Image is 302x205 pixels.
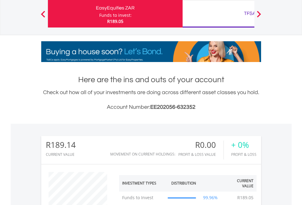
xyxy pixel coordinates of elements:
div: Check out how all of your investments are doing across different asset classes you hold. [41,88,261,112]
div: Distribution [171,181,196,186]
div: Funds to invest: [99,12,132,18]
span: R189.05 [107,18,123,24]
div: Profit & Loss Value [178,152,224,156]
button: Previous [37,14,49,20]
button: Next [253,14,265,20]
div: R189.14 [46,141,76,149]
div: R0.00 [178,141,224,149]
th: Investment Types [119,175,165,192]
div: + 0% [231,141,257,149]
td: Funds to Invest [119,192,165,204]
img: EasyMortage Promotion Banner [41,41,261,62]
td: R189.05 [234,192,257,204]
h3: Account Number: [41,103,261,112]
span: EE202056-632352 [150,104,195,110]
div: CURRENT VALUE [46,152,76,156]
div: Profit & Loss [231,152,257,156]
div: Movement on Current Holdings: [110,152,175,156]
th: Current Value [222,175,257,192]
h1: Here are the ins and outs of your account [41,74,261,85]
td: 99.96% [199,192,222,204]
div: EasyEquities ZAR [52,4,179,12]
